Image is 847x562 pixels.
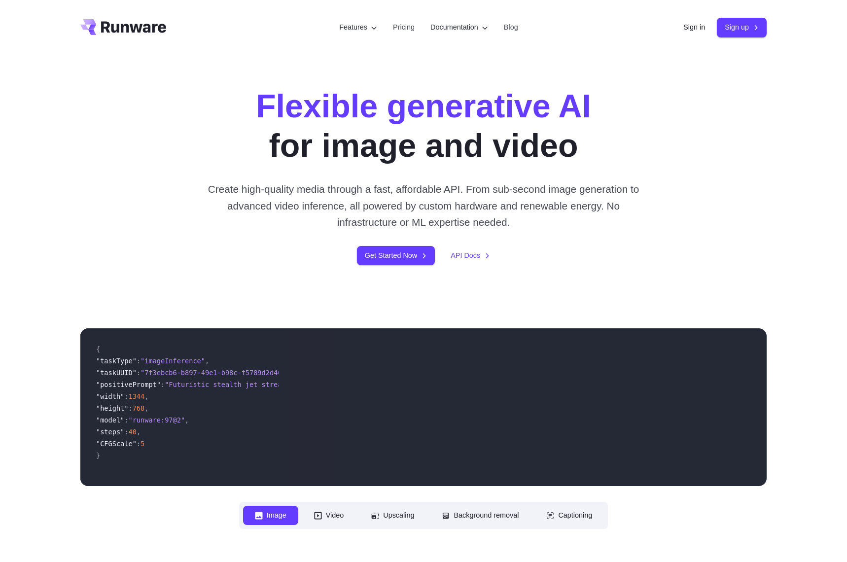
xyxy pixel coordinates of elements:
[96,369,137,377] span: "taskUUID"
[128,428,136,436] span: 40
[504,22,518,33] a: Blog
[96,381,161,388] span: "positivePrompt"
[96,392,124,400] span: "width"
[256,87,591,165] h1: for image and video
[124,392,128,400] span: :
[96,357,137,365] span: "taskType"
[137,440,141,448] span: :
[124,428,128,436] span: :
[256,88,591,124] strong: Flexible generative AI
[393,22,415,33] a: Pricing
[128,404,132,412] span: :
[80,19,166,35] a: Go to /
[339,22,377,33] label: Features
[430,22,488,33] label: Documentation
[96,440,137,448] span: "CFGScale"
[96,416,124,424] span: "model"
[451,250,490,261] a: API Docs
[144,404,148,412] span: ,
[534,506,604,525] button: Captioning
[717,18,767,37] a: Sign up
[359,506,426,525] button: Upscaling
[430,506,530,525] button: Background removal
[137,369,141,377] span: :
[96,428,124,436] span: "steps"
[144,392,148,400] span: ,
[141,440,144,448] span: 5
[205,357,209,365] span: ,
[683,22,705,33] a: Sign in
[128,416,185,424] span: "runware:97@2"
[128,392,144,400] span: 1344
[137,428,141,436] span: ,
[137,357,141,365] span: :
[204,181,643,230] p: Create high-quality media through a fast, affordable API. From sub-second image generation to adv...
[96,404,128,412] span: "height"
[133,404,145,412] span: 768
[141,357,205,365] span: "imageInference"
[243,506,298,525] button: Image
[141,369,294,377] span: "7f3ebcb6-b897-49e1-b98c-f5789d2d40d7"
[96,345,100,353] span: {
[161,381,165,388] span: :
[302,506,356,525] button: Video
[185,416,189,424] span: ,
[357,246,435,265] a: Get Started Now
[165,381,532,388] span: "Futuristic stealth jet streaking through a neon-lit cityscape with glowing purple exhaust"
[96,452,100,459] span: }
[124,416,128,424] span: :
